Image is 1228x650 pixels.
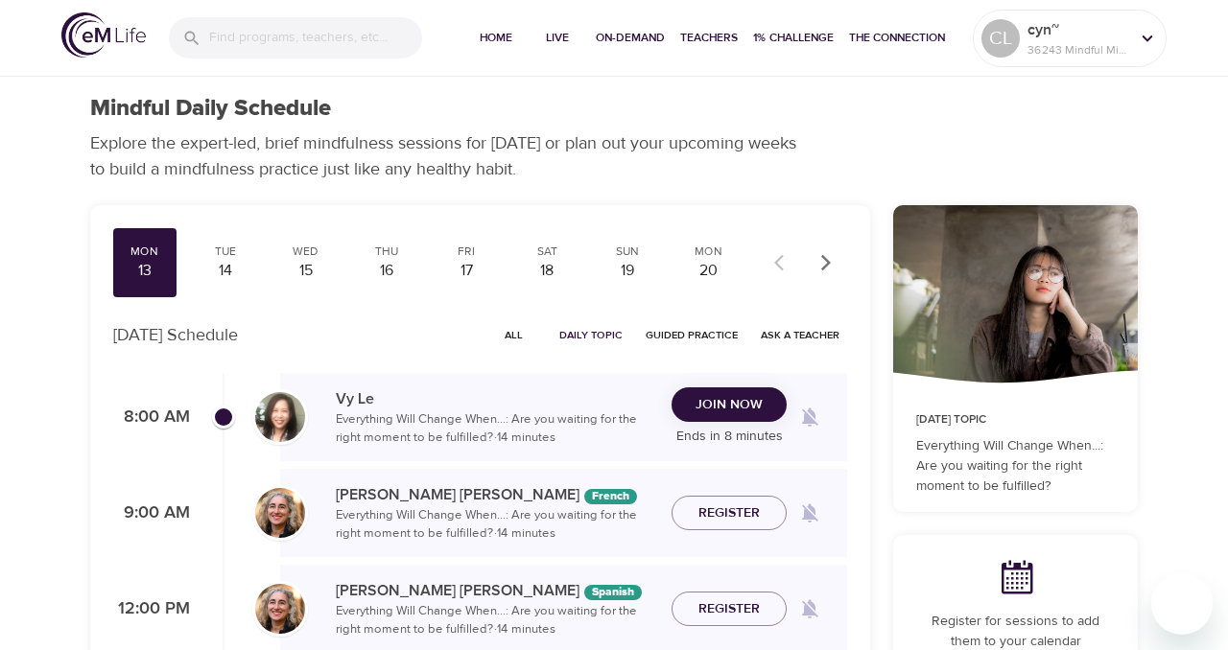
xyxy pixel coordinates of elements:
div: 14 [201,260,249,282]
p: Everything Will Change When...: Are you waiting for the right moment to be fulfilled? · 14 minutes [336,410,656,448]
span: 1% Challenge [753,28,834,48]
p: [PERSON_NAME] [PERSON_NAME] [336,579,656,602]
div: The episodes in this programs will be in Spanish [584,585,642,600]
p: 8:00 AM [113,405,190,430]
div: Mon [121,244,169,260]
h1: Mindful Daily Schedule [90,95,331,123]
span: Remind me when a class goes live every Monday at 8:00 AM [787,394,833,440]
span: Remind me when a class goes live every Monday at 9:00 AM [787,490,833,536]
span: Daily Topic [559,326,623,344]
iframe: Button to launch messaging window [1151,573,1213,635]
div: 16 [363,260,411,282]
div: The episodes in this programs will be in French [584,489,637,504]
p: Everything Will Change When...: Are you waiting for the right moment to be fulfilled? [916,436,1115,497]
img: vy-profile-good-3.jpg [255,392,305,442]
div: CL [981,19,1020,58]
span: Join Now [696,393,763,417]
p: Vy Le [336,387,656,410]
div: 15 [282,260,330,282]
p: 9:00 AM [113,500,190,526]
p: [DATE] Topic [916,411,1115,429]
span: The Connection [849,28,945,48]
div: 20 [684,260,732,282]
span: On-Demand [596,28,665,48]
button: Guided Practice [638,320,745,350]
p: Everything Will Change When...: Are you waiting for the right moment to be fulfilled? · 14 minutes [336,602,656,639]
div: 18 [523,260,571,282]
p: Ends in 8 minutes [672,427,787,447]
div: 19 [603,260,651,282]
p: Everything Will Change When...: Are you waiting for the right moment to be fulfilled? · 14 minutes [336,506,656,544]
button: Register [672,592,787,627]
span: Guided Practice [646,326,738,344]
span: All [490,326,536,344]
div: Sun [603,244,651,260]
div: 13 [121,260,169,282]
div: Mon [684,244,732,260]
button: All [483,320,544,350]
p: Explore the expert-led, brief mindfulness sessions for [DATE] or plan out your upcoming weeks to ... [90,130,810,182]
img: Maria%20Alonso%20Martinez.png [255,488,305,538]
div: Fri [443,244,491,260]
div: Thu [363,244,411,260]
span: Remind me when a class goes live every Monday at 12:00 PM [787,586,833,632]
span: Teachers [680,28,738,48]
button: Daily Topic [552,320,630,350]
span: Live [534,28,580,48]
p: [DATE] Schedule [113,322,238,348]
p: 12:00 PM [113,596,190,622]
div: Tue [201,244,249,260]
p: [PERSON_NAME] [PERSON_NAME] [336,483,656,506]
div: 17 [443,260,491,282]
p: 36243 Mindful Minutes [1027,41,1129,58]
p: cyn~ [1027,18,1129,41]
div: Sat [523,244,571,260]
div: Wed [282,244,330,260]
span: Home [473,28,519,48]
span: Ask a Teacher [761,326,839,344]
img: Maria%20Alonso%20Martinez.png [255,584,305,634]
input: Find programs, teachers, etc... [209,17,422,58]
span: Register [698,597,760,621]
button: Ask a Teacher [753,320,847,350]
button: Register [672,496,787,531]
button: Join Now [672,387,787,423]
img: logo [61,12,146,58]
span: Register [698,501,760,525]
